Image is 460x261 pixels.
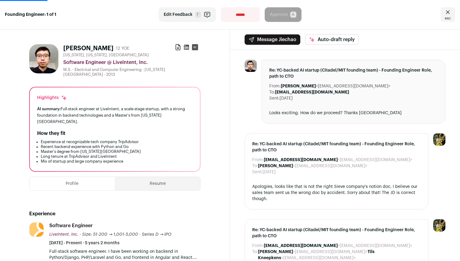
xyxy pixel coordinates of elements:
[433,219,445,231] img: 6689865-medium_jpg
[280,95,293,101] dd: [DATE]
[252,157,264,163] dt: From:
[258,164,293,168] b: [PERSON_NAME]
[29,210,200,217] h2: Experience
[30,177,115,190] button: Profile
[37,107,61,111] span: AI summary:
[445,16,451,21] span: esc
[269,83,281,89] dt: From:
[258,249,421,261] dd: <[EMAIL_ADDRESS][DOMAIN_NAME]> <[EMAIL_ADDRESS][DOMAIN_NAME]>
[252,163,258,169] dt: To:
[433,133,445,146] img: 6689865-medium_jpg
[41,154,193,159] li: Long tenure at TripAdvisor and LiveIntent
[49,249,200,261] p: Full-stack software engineer. I have been working on backend in Python/Django, PHP/Laravel and Go...
[258,163,368,169] dd: <[EMAIL_ADDRESS][DOMAIN_NAME]>
[41,159,193,164] li: Mix of startup and large company experience
[49,240,120,246] span: [DATE] - Present · 5 years 2 months
[115,177,200,190] button: Resume
[263,169,276,175] dd: [DATE]
[252,243,264,249] dt: From:
[275,90,349,94] b: [EMAIL_ADDRESS][DOMAIN_NAME]
[49,222,93,229] div: Software Engineer
[159,7,216,22] button: Edit Feedback F
[164,12,193,18] span: Edit Feedback
[252,169,263,175] dt: Sent:
[41,144,193,149] li: Recent backend experience with Python and Go
[252,141,421,153] span: Re: YC-backed AI startup (Citadel/MIT founding team) - Founding Engineer Role, path to CTO
[63,67,200,77] div: M.S. - Electrical and Computer Engineering - [US_STATE][GEOGRAPHIC_DATA] - 2013
[269,67,438,79] span: Re: YC-backed AI startup (Citadel/MIT founding team) - Founding Engineer Role, path to CTO
[264,243,412,249] dd: <[EMAIL_ADDRESS][DOMAIN_NAME]>
[63,59,200,66] div: Software Engineer @ LiveIntent, Inc.
[305,34,359,45] button: Auto-draft reply
[264,158,338,162] b: [EMAIL_ADDRESS][DOMAIN_NAME]
[63,44,113,53] h1: [PERSON_NAME]
[37,130,65,137] h2: How they fit
[269,95,280,101] dt: Sent:
[195,12,201,18] span: F
[5,12,56,18] strong: Founding Engineer: 1 of 1
[252,227,421,239] span: Re: YC-backed AI startup (Citadel/MIT founding team) - Founding Engineer Role, path to CTO
[142,232,172,237] span: Series D → IPO
[41,139,193,144] li: Experience at recognizable tech company TripAdvisor
[264,157,412,163] dd: <[EMAIL_ADDRESS][DOMAIN_NAME]>
[281,84,316,88] b: [PERSON_NAME]
[269,89,275,95] dt: To:
[37,95,67,101] div: Highlights
[80,232,138,237] span: · Size: 51-200 → 1,001-5,000
[245,60,257,72] img: 97d4f4721b4c353f4783ab05b5e63fbbefd0428f83ae0c7f84ea6d7b135a68a8
[258,250,293,254] b: [PERSON_NAME]
[441,7,455,22] a: Close
[245,34,300,45] button: Message Jiechao
[30,223,44,237] img: c8d6fe9eeb9a32c41e0b3dc6b3d0ea19bb409d163c1a5b03714ad317c50ae9e9.png
[37,106,193,125] div: Full-stack engineer at LiveIntent, a scale-stage startup, with a strong foundation in backend tec...
[139,231,141,238] span: ·
[281,83,390,89] dd: <[EMAIL_ADDRESS][DOMAIN_NAME]>
[63,53,149,58] span: [US_STATE], [US_STATE], [GEOGRAPHIC_DATA]
[252,249,258,261] dt: To:
[264,244,338,248] b: [EMAIL_ADDRESS][DOMAIN_NAME]
[49,232,78,237] span: LiveIntent, Inc.
[41,149,193,154] li: Master's degree from [US_STATE][GEOGRAPHIC_DATA]
[252,184,421,202] div: Apologies, looks like that is not the right Sieve company's notion doc. I believe our sales team ...
[269,110,438,116] div: Looks exciting. How do we proceed? Thanks [GEOGRAPHIC_DATA]
[116,45,129,51] div: 12 YOE
[29,44,58,73] img: 97d4f4721b4c353f4783ab05b5e63fbbefd0428f83ae0c7f84ea6d7b135a68a8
